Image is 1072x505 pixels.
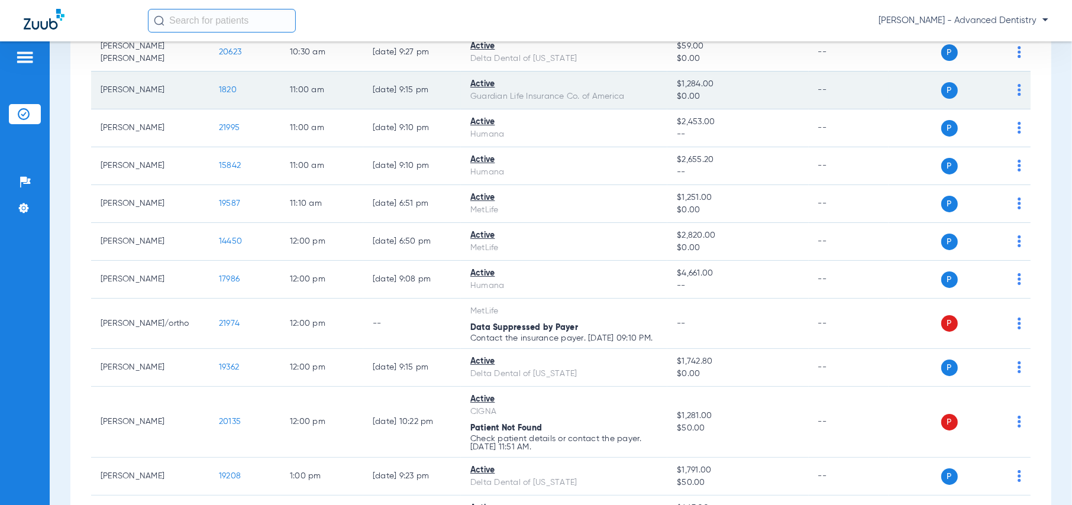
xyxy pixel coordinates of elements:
[280,72,363,109] td: 11:00 AM
[941,360,958,376] span: P
[677,166,799,179] span: --
[280,147,363,185] td: 11:00 AM
[91,299,209,349] td: [PERSON_NAME]/ortho
[470,204,658,216] div: MetLife
[280,458,363,496] td: 1:00 PM
[280,109,363,147] td: 11:00 AM
[677,319,686,328] span: --
[363,109,461,147] td: [DATE] 9:10 PM
[219,48,241,56] span: 20623
[470,90,658,103] div: Guardian Life Insurance Co. of America
[1018,416,1021,428] img: group-dot-blue.svg
[470,334,658,342] p: Contact the insurance payer. [DATE] 09:10 PM.
[809,458,889,496] td: --
[941,158,958,174] span: P
[677,267,799,280] span: $4,661.00
[24,9,64,30] img: Zuub Logo
[809,185,889,223] td: --
[363,387,461,458] td: [DATE] 10:22 PM
[941,120,958,137] span: P
[941,468,958,485] span: P
[470,477,658,489] div: Delta Dental of [US_STATE]
[941,414,958,430] span: P
[470,128,658,141] div: Humana
[677,242,799,254] span: $0.00
[470,154,658,166] div: Active
[1018,318,1021,329] img: group-dot-blue.svg
[677,116,799,128] span: $2,453.00
[677,78,799,90] span: $1,284.00
[941,196,958,212] span: P
[470,229,658,242] div: Active
[470,424,542,432] span: Patient Not Found
[809,349,889,387] td: --
[219,275,240,283] span: 17986
[91,109,209,147] td: [PERSON_NAME]
[219,237,242,245] span: 14450
[219,319,240,328] span: 21974
[363,349,461,387] td: [DATE] 9:15 PM
[15,50,34,64] img: hamburger-icon
[809,72,889,109] td: --
[219,124,240,132] span: 21995
[363,299,461,349] td: --
[809,34,889,72] td: --
[91,261,209,299] td: [PERSON_NAME]
[280,223,363,261] td: 12:00 PM
[677,464,799,477] span: $1,791.00
[809,147,889,185] td: --
[91,458,209,496] td: [PERSON_NAME]
[470,280,658,292] div: Humana
[470,355,658,368] div: Active
[219,472,241,480] span: 19208
[809,223,889,261] td: --
[1018,361,1021,373] img: group-dot-blue.svg
[941,44,958,61] span: P
[91,34,209,72] td: [PERSON_NAME] [PERSON_NAME]
[677,410,799,422] span: $1,281.00
[470,305,658,318] div: MetLife
[1018,235,1021,247] img: group-dot-blue.svg
[91,72,209,109] td: [PERSON_NAME]
[219,417,241,426] span: 20135
[470,40,658,53] div: Active
[677,90,799,103] span: $0.00
[1018,160,1021,171] img: group-dot-blue.svg
[809,109,889,147] td: --
[1018,46,1021,58] img: group-dot-blue.svg
[809,299,889,349] td: --
[470,192,658,204] div: Active
[677,204,799,216] span: $0.00
[677,229,799,242] span: $2,820.00
[941,234,958,250] span: P
[470,116,658,128] div: Active
[470,323,578,332] span: Data Suppressed by Payer
[363,458,461,496] td: [DATE] 9:23 PM
[1018,273,1021,285] img: group-dot-blue.svg
[809,387,889,458] td: --
[280,185,363,223] td: 11:10 AM
[941,315,958,332] span: P
[677,53,799,65] span: $0.00
[219,86,237,94] span: 1820
[363,34,461,72] td: [DATE] 9:27 PM
[91,349,209,387] td: [PERSON_NAME]
[91,223,209,261] td: [PERSON_NAME]
[677,422,799,435] span: $50.00
[1018,122,1021,134] img: group-dot-blue.svg
[470,166,658,179] div: Humana
[677,477,799,489] span: $50.00
[677,128,799,141] span: --
[363,223,461,261] td: [DATE] 6:50 PM
[677,280,799,292] span: --
[1018,470,1021,482] img: group-dot-blue.svg
[879,15,1048,27] span: [PERSON_NAME] - Advanced Dentistry
[219,363,239,371] span: 19362
[809,261,889,299] td: --
[677,368,799,380] span: $0.00
[470,242,658,254] div: MetLife
[363,72,461,109] td: [DATE] 9:15 PM
[677,40,799,53] span: $59.00
[941,82,958,99] span: P
[280,299,363,349] td: 12:00 PM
